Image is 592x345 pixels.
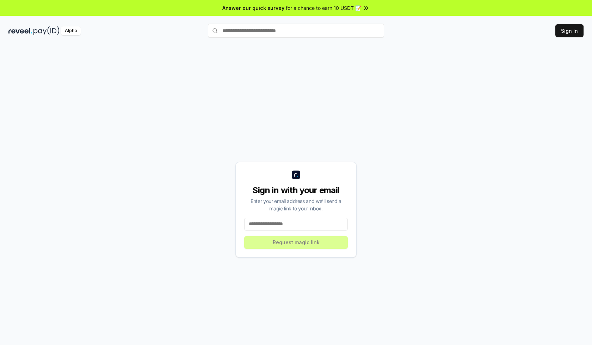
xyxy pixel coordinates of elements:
[33,26,60,35] img: pay_id
[244,185,348,196] div: Sign in with your email
[222,4,284,12] span: Answer our quick survey
[244,197,348,212] div: Enter your email address and we’ll send a magic link to your inbox.
[8,26,32,35] img: reveel_dark
[555,24,584,37] button: Sign In
[292,171,300,179] img: logo_small
[61,26,81,35] div: Alpha
[286,4,361,12] span: for a chance to earn 10 USDT 📝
